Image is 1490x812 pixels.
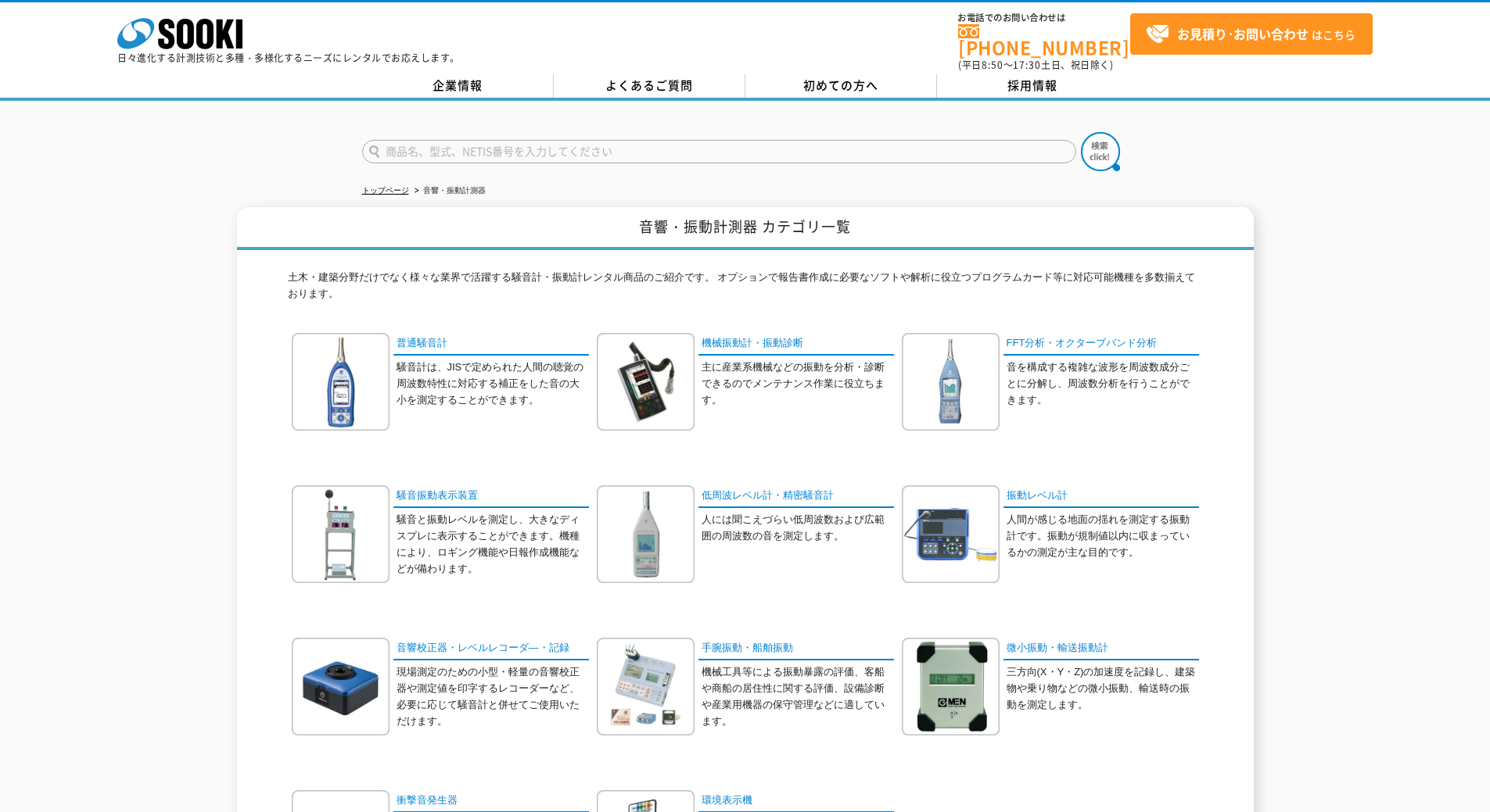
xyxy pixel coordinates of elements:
[902,485,1000,583] img: 振動レベル計
[702,359,894,408] p: 主に産業系機械などの振動を分析・診断できるのでメンテナンス作業に役立ちます。
[1004,638,1199,660] a: 微小振動・輸送振動計
[937,74,1129,98] a: 採用情報
[902,638,1000,735] img: 微小振動・輸送振動計
[958,58,1113,72] span: (平日 ～ 土日、祝日除く)
[1146,23,1355,46] span: はこちら
[1130,13,1373,55] a: お見積り･お問い合わせはこちら
[292,333,390,431] img: 普通騒音計
[362,140,1076,163] input: 商品名、型式、NETIS番号を入力してください
[362,74,554,98] a: 企業情報
[1013,58,1041,72] span: 17:30
[902,333,1000,431] img: FFT分析・オクターブバンド分析
[1004,485,1199,508] a: 振動レベル計
[698,638,894,660] a: 手腕振動・船舶振動
[397,512,589,577] p: 騒音と振動レベルを測定し、大きなディスプレに表示することができます。機種により、ロギング機能や日報作成機能などが備わります。
[288,270,1203,310] p: 土木・建築分野だけでなく様々な業界で活躍する騒音計・振動計レンタル商品のご紹介です。 オプションで報告書作成に必要なソフトや解析に役立つプログラムカード等に対応可能機種を多数揃えております。
[393,638,589,660] a: 音響校正器・レベルレコーダ―・記録
[1081,132,1120,171] img: btn_search.png
[745,74,937,98] a: 初めての方へ
[393,333,589,356] a: 普通騒音計
[117,53,460,63] p: 日々進化する計測技術と多種・多様化するニーズにレンタルでお応えします。
[702,664,894,729] p: 機械工具等による振動暴露の評価、客船や商船の居住性に関する評価、設備診断や産業用機器の保守管理などに適しています。
[1007,359,1199,408] p: 音を構成する複雑な波形を周波数成分ごとに分解し、周波数分析を行うことができます。
[702,512,894,545] p: 人には聞こえづらい低周波数および広範囲の周波数の音を測定します。
[1007,664,1199,713] p: 三方向(X・Y・Z)の加速度を記録し、建築物や乗り物などの微小振動、輸送時の振動を測定します。
[1004,333,1199,356] a: FFT分析・オクターブバンド分析
[597,333,695,431] img: 機械振動計・振動診断
[958,24,1130,56] a: [PHONE_NUMBER]
[958,13,1130,23] span: お電話でのお問い合わせは
[803,77,878,94] span: 初めての方へ
[362,186,409,195] a: トップページ
[292,638,390,735] img: 音響校正器・レベルレコーダ―・記録
[292,485,390,583] img: 騒音振動表示装置
[698,485,894,508] a: 低周波レベル計・精密騒音計
[597,485,695,583] img: 低周波レベル計・精密騒音計
[982,58,1004,72] span: 8:50
[237,207,1254,250] h1: 音響・振動計測器 カテゴリ一覧
[397,664,589,729] p: 現場測定のための小型・軽量の音響校正器や測定値を印字するレコーダーなど、必要に応じて騒音計と併せてご使用いただけます。
[397,359,589,408] p: 騒音計は、JISで定められた人間の聴覚の周波数特性に対応する補正をした音の大小を測定することができます。
[698,333,894,356] a: 機械振動計・振動診断
[597,638,695,735] img: 手腕振動・船舶振動
[411,183,486,199] li: 音響・振動計測器
[1007,512,1199,560] p: 人間が感じる地面の揺れを測定する振動計です。振動が規制値以内に収まっているかの測定が主な目的です。
[393,485,589,508] a: 騒音振動表示装置
[554,74,745,98] a: よくあるご質問
[1177,24,1309,43] strong: お見積り･お問い合わせ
